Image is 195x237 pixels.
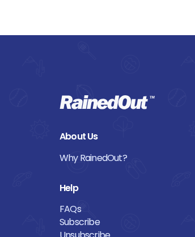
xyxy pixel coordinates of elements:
[60,151,135,164] a: Why RainedOut?
[60,181,135,194] div: Help
[60,130,135,143] div: About Us
[60,202,135,215] a: FAQs
[60,215,135,228] a: Subscribe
